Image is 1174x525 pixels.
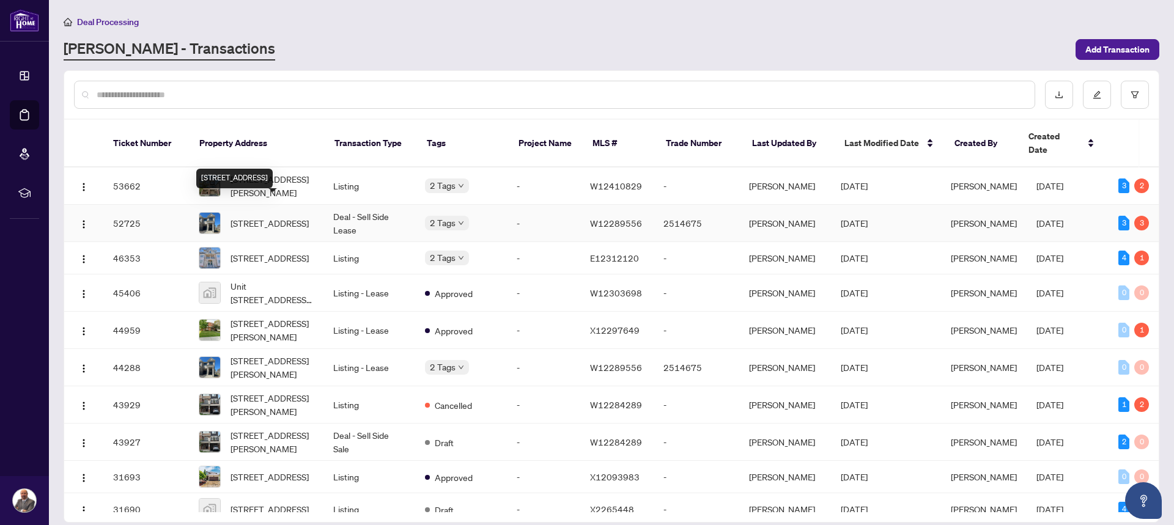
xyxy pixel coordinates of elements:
[10,9,39,32] img: logo
[74,213,94,233] button: Logo
[507,274,580,312] td: -
[841,504,868,515] span: [DATE]
[841,471,868,482] span: [DATE]
[458,220,464,226] span: down
[435,287,473,300] span: Approved
[739,274,831,312] td: [PERSON_NAME]
[1134,251,1149,265] div: 1
[79,401,89,411] img: Logo
[590,252,639,263] span: E12312120
[435,324,473,337] span: Approved
[190,120,325,167] th: Property Address
[1118,502,1129,516] div: 4
[739,242,831,274] td: [PERSON_NAME]
[64,18,72,26] span: home
[435,471,473,484] span: Approved
[79,326,89,336] img: Logo
[590,399,642,410] span: W12284289
[507,312,580,349] td: -
[1045,81,1073,109] button: download
[1036,362,1063,373] span: [DATE]
[64,39,275,61] a: [PERSON_NAME] - Transactions
[435,503,454,516] span: Draft
[841,399,868,410] span: [DATE]
[74,176,94,196] button: Logo
[199,213,220,233] img: thumbnail-img
[1134,435,1149,449] div: 0
[74,248,94,268] button: Logo
[1134,469,1149,484] div: 0
[654,349,739,386] td: 2514675
[1036,325,1063,336] span: [DATE]
[325,120,417,167] th: Transaction Type
[1085,40,1150,59] span: Add Transaction
[1134,323,1149,337] div: 1
[79,473,89,483] img: Logo
[103,274,189,312] td: 45406
[951,218,1017,229] span: [PERSON_NAME]
[1076,39,1159,60] button: Add Transaction
[74,467,94,486] button: Logo
[430,251,456,265] span: 2 Tags
[590,287,642,298] span: W12303698
[231,470,309,483] span: [STREET_ADDRESS]
[199,466,220,487] img: thumbnail-img
[590,504,634,515] span: X2265448
[951,362,1017,373] span: [PERSON_NAME]
[841,252,868,263] span: [DATE]
[323,424,415,461] td: Deal - Sell Side Sale
[1036,287,1063,298] span: [DATE]
[323,205,415,242] td: Deal - Sell Side Lease
[199,499,220,519] img: thumbnail-img
[1118,397,1129,412] div: 1
[590,218,642,229] span: W12289556
[1125,482,1162,519] button: Open asap
[590,180,642,191] span: W12410829
[654,205,739,242] td: 2514675
[74,358,94,377] button: Logo
[951,287,1017,298] span: [PERSON_NAME]
[103,349,189,386] td: 44288
[742,120,835,167] th: Last Updated By
[79,438,89,448] img: Logo
[654,312,739,349] td: -
[458,364,464,370] span: down
[430,360,456,374] span: 2 Tags
[1118,469,1129,484] div: 0
[323,242,415,274] td: Listing
[1093,90,1101,99] span: edit
[739,167,831,205] td: [PERSON_NAME]
[435,436,454,449] span: Draft
[1118,251,1129,265] div: 4
[1134,360,1149,375] div: 0
[1036,252,1063,263] span: [DATE]
[583,120,657,167] th: MLS #
[1121,81,1149,109] button: filter
[79,182,89,192] img: Logo
[196,169,273,188] div: [STREET_ADDRESS]
[951,325,1017,336] span: [PERSON_NAME]
[841,180,868,191] span: [DATE]
[945,120,1019,167] th: Created By
[231,502,309,516] span: [STREET_ADDRESS]
[231,391,314,418] span: [STREET_ADDRESS][PERSON_NAME]
[654,167,739,205] td: -
[654,274,739,312] td: -
[1036,218,1063,229] span: [DATE]
[103,386,189,424] td: 43929
[739,424,831,461] td: [PERSON_NAME]
[103,424,189,461] td: 43927
[739,312,831,349] td: [PERSON_NAME]
[590,436,642,447] span: W12284289
[323,349,415,386] td: Listing - Lease
[507,424,580,461] td: -
[739,386,831,424] td: [PERSON_NAME]
[1036,471,1063,482] span: [DATE]
[739,349,831,386] td: [PERSON_NAME]
[656,120,742,167] th: Trade Number
[841,436,868,447] span: [DATE]
[231,216,309,230] span: [STREET_ADDRESS]
[435,398,472,412] span: Cancelled
[1036,399,1063,410] span: [DATE]
[1118,216,1129,230] div: 3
